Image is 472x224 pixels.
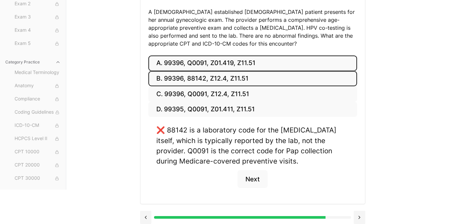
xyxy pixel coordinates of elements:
[12,25,63,36] button: Exam 4
[15,122,61,129] span: ICD-10-CM
[15,162,61,169] span: CPT 20000
[15,148,61,156] span: CPT 10000
[15,175,61,182] span: CPT 30000
[12,94,63,104] button: Compliance
[148,71,357,87] button: B. 99396, 88142, Z12.4, Z11.51
[12,107,63,118] button: Coding Guidelines
[12,38,63,49] button: Exam 5
[12,120,63,131] button: ICD-10-CM
[3,57,63,67] button: Category Practice
[12,133,63,144] button: HCPCS Level II
[148,56,357,71] button: A. 99396, Q0091, Z01.419, Z11.51
[12,147,63,157] button: CPT 10000
[12,81,63,91] button: Anatomy
[156,125,349,166] div: ❌ 88142 is a laboratory code for the [MEDICAL_DATA] itself, which is typically reported by the la...
[15,82,61,90] span: Anatomy
[15,40,61,47] span: Exam 5
[148,86,357,102] button: C. 99396, Q0091, Z12.4, Z11.51
[12,160,63,170] button: CPT 20000
[12,12,63,22] button: Exam 3
[15,109,61,116] span: Coding Guidelines
[12,173,63,184] button: CPT 30000
[15,135,61,142] span: HCPCS Level II
[148,8,357,48] p: A [DEMOGRAPHIC_DATA] established [DEMOGRAPHIC_DATA] patient presents for her annual gynecologic e...
[15,14,61,21] span: Exam 3
[15,0,61,8] span: Exam 2
[15,27,61,34] span: Exam 4
[237,170,268,188] button: Next
[15,69,61,76] span: Medical Terminology
[15,95,61,103] span: Compliance
[148,102,357,117] button: D. 99395, Q0091, Z01.411, Z11.51
[12,67,63,78] button: Medical Terminology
